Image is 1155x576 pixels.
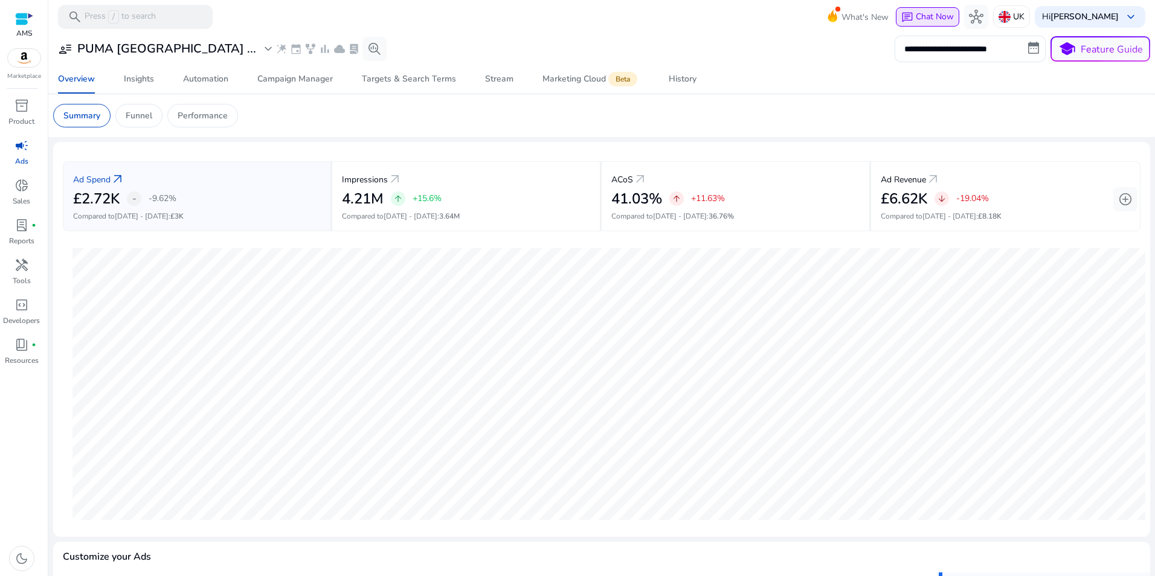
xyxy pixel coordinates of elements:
div: Targets & Search Terms [362,75,456,83]
span: 3.64M [439,211,460,221]
span: add_circle [1118,192,1133,206]
span: £3K [170,211,184,221]
span: bar_chart [319,43,331,55]
p: Compared to : [881,211,1130,222]
span: [DATE] - [DATE] [115,211,169,221]
p: UK [1013,6,1025,27]
span: arrow_upward [393,194,403,203]
span: campaign [14,138,29,153]
span: [DATE] - [DATE] [922,211,976,221]
p: Tools [13,275,31,286]
button: schoolFeature Guide [1050,36,1150,62]
a: arrow_outward [633,172,648,187]
span: family_history [304,43,317,55]
span: keyboard_arrow_down [1124,10,1138,24]
span: search_insights [367,42,382,56]
p: Ads [15,156,28,167]
p: Compared to : [342,211,590,222]
h4: Customize your Ads [63,551,151,563]
h2: 41.03% [611,190,662,208]
span: 36.76% [709,211,734,221]
p: AMS [15,28,33,39]
p: Feature Guide [1081,42,1143,57]
h2: £6.62K [881,190,927,208]
button: chatChat Now [896,7,959,27]
p: Compared to : [73,211,321,222]
span: book_4 [14,338,29,352]
span: [DATE] - [DATE] [653,211,707,221]
div: Campaign Manager [257,75,333,83]
p: -19.04% [956,194,989,203]
p: Press to search [85,10,156,24]
span: lab_profile [14,218,29,232]
span: search [68,10,82,24]
span: Beta [608,72,637,86]
p: Marketplace [7,72,41,81]
div: Marketing Cloud [542,74,640,84]
p: Reports [9,235,34,246]
button: search_insights [362,37,387,61]
p: Performance [178,109,228,122]
p: Impressions [342,173,388,186]
div: Overview [58,75,95,83]
span: dark_mode [14,551,29,566]
span: school [1058,40,1076,58]
span: cloud [333,43,346,55]
span: donut_small [14,178,29,193]
p: ACoS [611,173,633,186]
span: user_attributes [58,42,72,56]
span: - [132,191,137,206]
span: hub [969,10,983,24]
span: wand_stars [275,43,288,55]
p: Ad Spend [73,173,111,186]
p: Developers [3,315,40,326]
p: Summary [63,109,100,122]
button: hub [964,5,988,29]
span: lab_profile [348,43,360,55]
h2: £2.72K [73,190,120,208]
div: Automation [183,75,228,83]
span: code_blocks [14,298,29,312]
span: arrow_upward [672,194,681,203]
span: fiber_manual_record [31,342,36,347]
b: [PERSON_NAME] [1050,11,1119,22]
p: -9.62% [149,194,176,203]
span: Chat Now [916,11,954,22]
p: +15.6% [413,194,442,203]
span: £8.18K [978,211,1002,221]
span: expand_more [261,42,275,56]
span: / [108,10,119,24]
h3: PUMA [GEOGRAPHIC_DATA] ... [77,42,256,56]
img: uk.svg [999,11,1011,23]
p: +11.63% [691,194,725,203]
div: Insights [124,75,154,83]
button: add_circle [1113,187,1137,211]
img: amazon.svg [8,49,40,67]
p: Sales [13,196,30,206]
span: fiber_manual_record [31,223,36,228]
p: Funnel [126,109,152,122]
span: arrow_downward [937,194,947,203]
a: arrow_outward [388,172,402,187]
p: Compared to : [611,211,860,222]
span: handyman [14,258,29,272]
a: arrow_outward [926,172,941,187]
a: arrow_outward [111,172,125,187]
div: History [669,75,697,83]
span: What's New [841,7,889,28]
span: event [290,43,302,55]
p: Product [8,116,34,127]
span: [DATE] - [DATE] [384,211,437,221]
p: Ad Revenue [881,173,926,186]
p: Resources [5,355,39,366]
span: inventory_2 [14,98,29,113]
h2: 4.21M [342,190,384,208]
span: chat [901,11,913,24]
p: Hi [1042,13,1119,21]
div: Stream [485,75,513,83]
